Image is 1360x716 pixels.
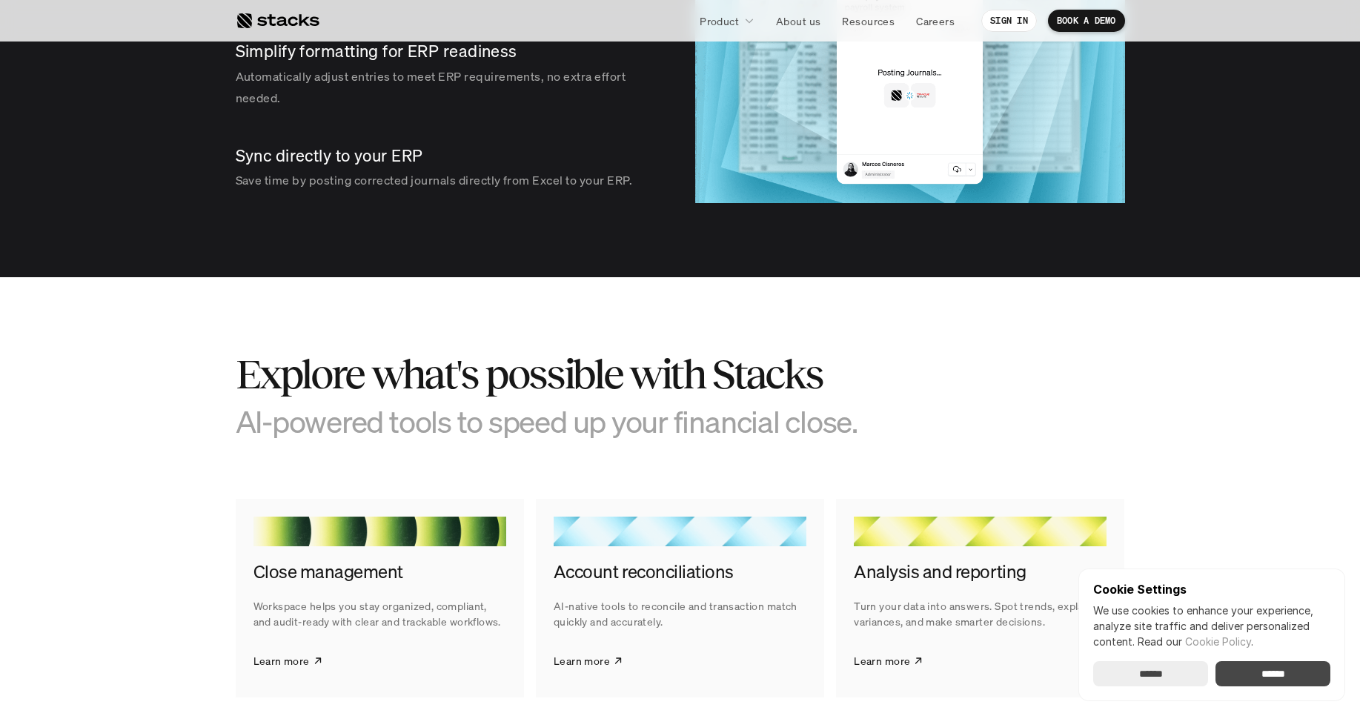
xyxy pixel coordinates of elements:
p: Simplify formatting for ERP readiness [236,40,660,63]
a: Learn more [854,643,923,680]
p: BOOK A DEMO [1057,16,1116,26]
p: Sync directly to your ERP [236,145,660,168]
p: Cookie Settings [1093,583,1330,595]
p: Learn more [253,653,310,669]
p: Product [700,13,739,29]
p: Careers [916,13,955,29]
a: Learn more [253,643,323,680]
span: Read our . [1138,635,1253,648]
p: Learn more [554,653,610,669]
p: Turn your data into answers. Spot trends, explain variances, and make smarter decisions. [854,598,1107,629]
a: Learn more [554,643,623,680]
p: Resources [842,13,895,29]
h3: AI-powered tools to speed up your financial close. [236,403,903,440]
h4: Close management [253,560,506,585]
a: About us [767,7,829,34]
p: Save time by posting corrected journals directly from Excel to your ERP. [236,170,660,191]
a: Resources [833,7,903,34]
p: SIGN IN [990,16,1028,26]
h4: Account reconciliations [554,560,806,585]
p: Workspace helps you stay organized, compliant, and audit-ready with clear and trackable workflows. [253,598,506,629]
h4: Analysis and reporting [854,560,1107,585]
a: BOOK A DEMO [1048,10,1125,32]
a: Privacy Policy [175,282,240,293]
a: Cookie Policy [1185,635,1251,648]
p: Automatically adjust entries to meet ERP requirements, no extra effort needed. [236,66,660,109]
p: About us [776,13,820,29]
p: AI-native tools to reconcile and transaction match quickly and accurately. [554,598,806,629]
p: We use cookies to enhance your experience, analyze site traffic and deliver personalized content. [1093,603,1330,649]
p: Learn more [854,653,910,669]
a: SIGN IN [981,10,1037,32]
h2: Explore what's possible with Stacks [236,351,903,397]
a: Careers [907,7,963,34]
